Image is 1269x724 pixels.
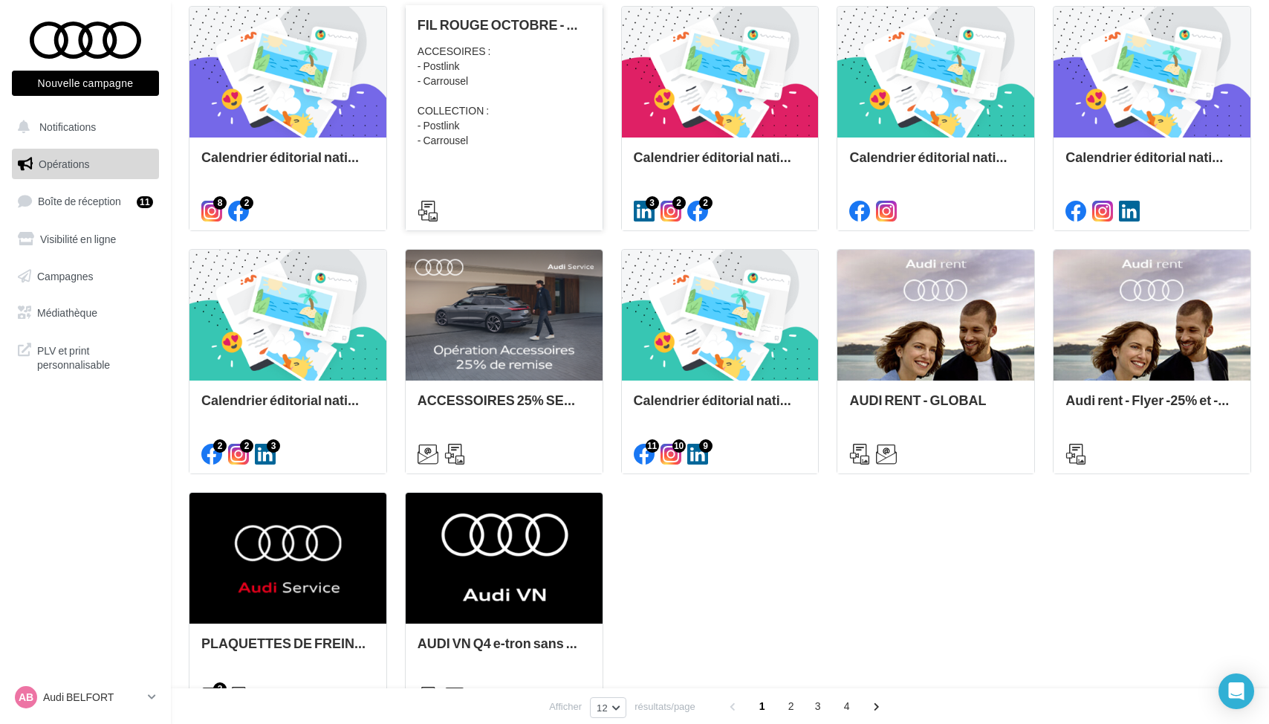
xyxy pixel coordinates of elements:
[40,233,116,245] span: Visibilité en ligne
[137,196,153,208] div: 11
[43,690,142,705] p: Audi BELFORT
[213,196,227,210] div: 8
[1065,392,1239,422] div: Audi rent - Flyer -25% et -40%
[672,196,686,210] div: 2
[1218,673,1254,709] div: Open Intercom Messenger
[9,111,156,143] button: Notifications
[849,392,1022,422] div: AUDI RENT - GLOBAL
[267,439,280,453] div: 3
[9,297,162,329] a: Médiathèque
[37,340,153,372] span: PLV et print personnalisable
[9,224,162,255] a: Visibilité en ligne
[549,699,582,714] span: Afficher
[590,697,626,718] button: 12
[1065,149,1239,179] div: Calendrier éditorial national : semaine du 08.09 au 14.09
[213,682,227,696] div: 3
[779,694,803,718] span: 2
[201,149,374,179] div: Calendrier éditorial national : semaine du 29.09 au 05.10
[12,683,159,711] a: AB Audi BELFORT
[38,195,121,207] span: Boîte de réception
[634,149,807,179] div: Calendrier éditorial national : semaine du 22.09 au 28.09
[634,699,695,714] span: résultats/page
[240,196,253,210] div: 2
[9,334,162,378] a: PLV et print personnalisable
[672,439,686,453] div: 10
[418,636,591,665] div: AUDI VN Q4 e-tron sans offre
[9,185,162,217] a: Boîte de réception11
[418,44,591,148] div: ACCESOIRES : - Postlink - Carrousel COLLECTION : - Postlink - Carrousel
[240,439,253,453] div: 2
[418,392,591,422] div: ACCESSOIRES 25% SEPTEMBRE - AUDI SERVICE
[37,306,97,319] span: Médiathèque
[201,392,374,422] div: Calendrier éditorial national : du 02.09 au 15.09
[699,196,713,210] div: 2
[213,439,227,453] div: 2
[699,439,713,453] div: 9
[39,158,89,170] span: Opérations
[646,196,659,210] div: 3
[418,17,591,32] div: FIL ROUGE OCTOBRE - AUDI SERVICE
[19,690,33,705] span: AB
[806,694,830,718] span: 3
[646,439,659,453] div: 11
[201,636,374,665] div: PLAQUETTES DE FREIN - AUDI SERVICE
[597,702,608,714] span: 12
[849,149,1022,179] div: Calendrier éditorial national : semaine du 15.09 au 21.09
[634,392,807,422] div: Calendrier éditorial national : du 02.09 au 09.09
[835,694,859,718] span: 4
[9,149,162,180] a: Opérations
[37,269,94,282] span: Campagnes
[750,694,774,718] span: 1
[12,71,159,96] button: Nouvelle campagne
[9,261,162,292] a: Campagnes
[39,120,96,133] span: Notifications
